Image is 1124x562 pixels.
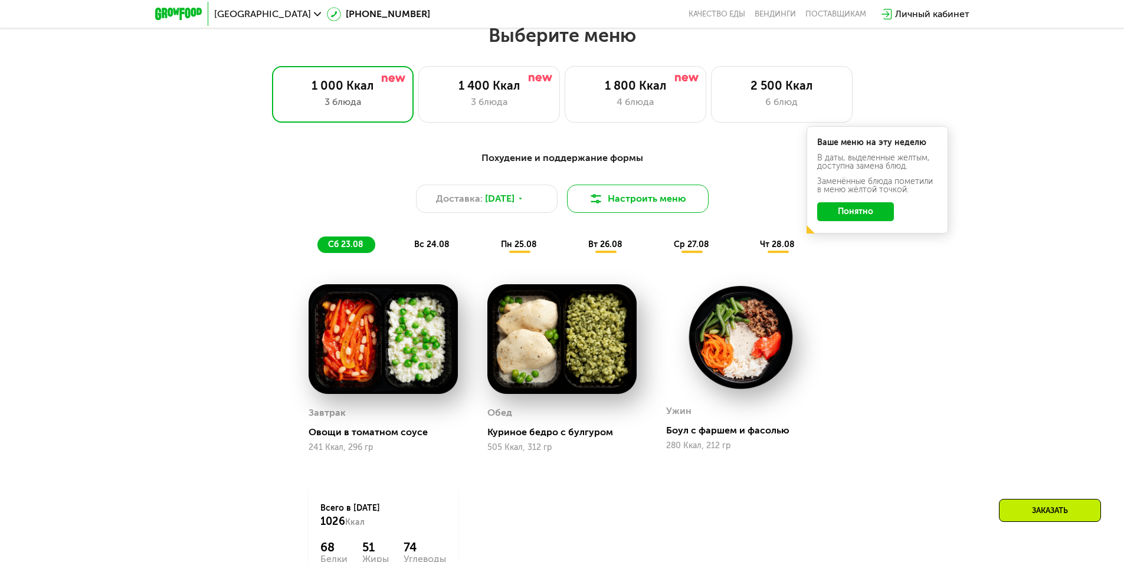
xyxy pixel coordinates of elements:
[431,78,548,93] div: 1 400 Ккал
[345,517,365,527] span: Ккал
[755,9,796,19] a: Вендинги
[485,192,515,206] span: [DATE]
[817,202,894,221] button: Понятно
[666,425,825,436] div: Боул с фаршем и фасолью
[760,239,795,249] span: чт 28.08
[38,24,1086,47] h2: Выберите меню
[487,443,637,452] div: 505 Ккал, 312 гр
[431,95,548,109] div: 3 блюда
[404,540,446,554] div: 74
[214,9,311,19] span: [GEOGRAPHIC_DATA]
[666,441,815,451] div: 280 Ккал, 212 гр
[577,78,694,93] div: 1 800 Ккал
[674,239,709,249] span: ср 27.08
[723,78,840,93] div: 2 500 Ккал
[805,9,866,19] div: поставщикам
[362,540,389,554] div: 51
[320,502,446,528] div: Всего в [DATE]
[436,192,483,206] span: Доставка:
[567,185,709,213] button: Настроить меню
[327,7,430,21] a: [PHONE_NUMBER]
[999,499,1101,522] div: Заказать
[284,95,401,109] div: 3 блюда
[817,139,938,147] div: Ваше меню на эту неделю
[895,7,969,21] div: Личный кабинет
[309,443,458,452] div: 241 Ккал, 296 гр
[689,9,745,19] a: Качество еды
[213,151,912,166] div: Похудение и поддержание формы
[284,78,401,93] div: 1 000 Ккал
[501,239,537,249] span: пн 25.08
[723,95,840,109] div: 6 блюд
[309,426,467,438] div: Овощи в томатном соусе
[309,404,346,422] div: Завтрак
[487,426,646,438] div: Куриное бедро с булгуром
[414,239,450,249] span: вс 24.08
[328,239,363,249] span: сб 23.08
[487,404,512,422] div: Обед
[817,154,938,170] div: В даты, выделенные желтым, доступна замена блюд.
[666,402,692,420] div: Ужин
[577,95,694,109] div: 4 блюда
[817,178,938,194] div: Заменённые блюда пометили в меню жёлтой точкой.
[320,540,348,554] div: 68
[588,239,622,249] span: вт 26.08
[320,515,345,528] span: 1026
